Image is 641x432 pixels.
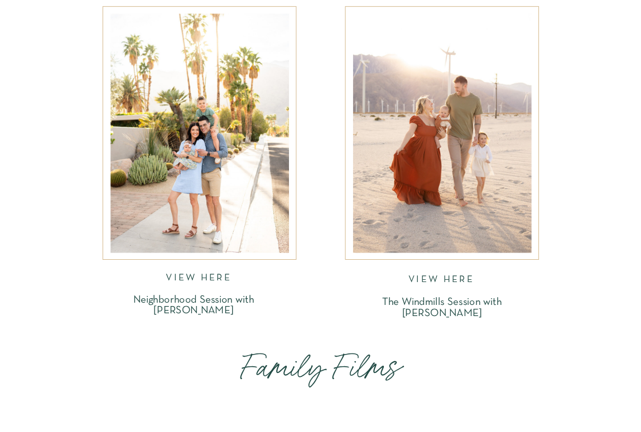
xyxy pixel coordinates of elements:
[242,350,400,390] h2: Family Films
[110,294,277,307] a: Neighborhood Session with [PERSON_NAME]
[408,275,477,284] a: VIEW HERE
[359,297,525,307] a: The Windmills Session with [PERSON_NAME]
[166,273,234,285] a: VIEW HERE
